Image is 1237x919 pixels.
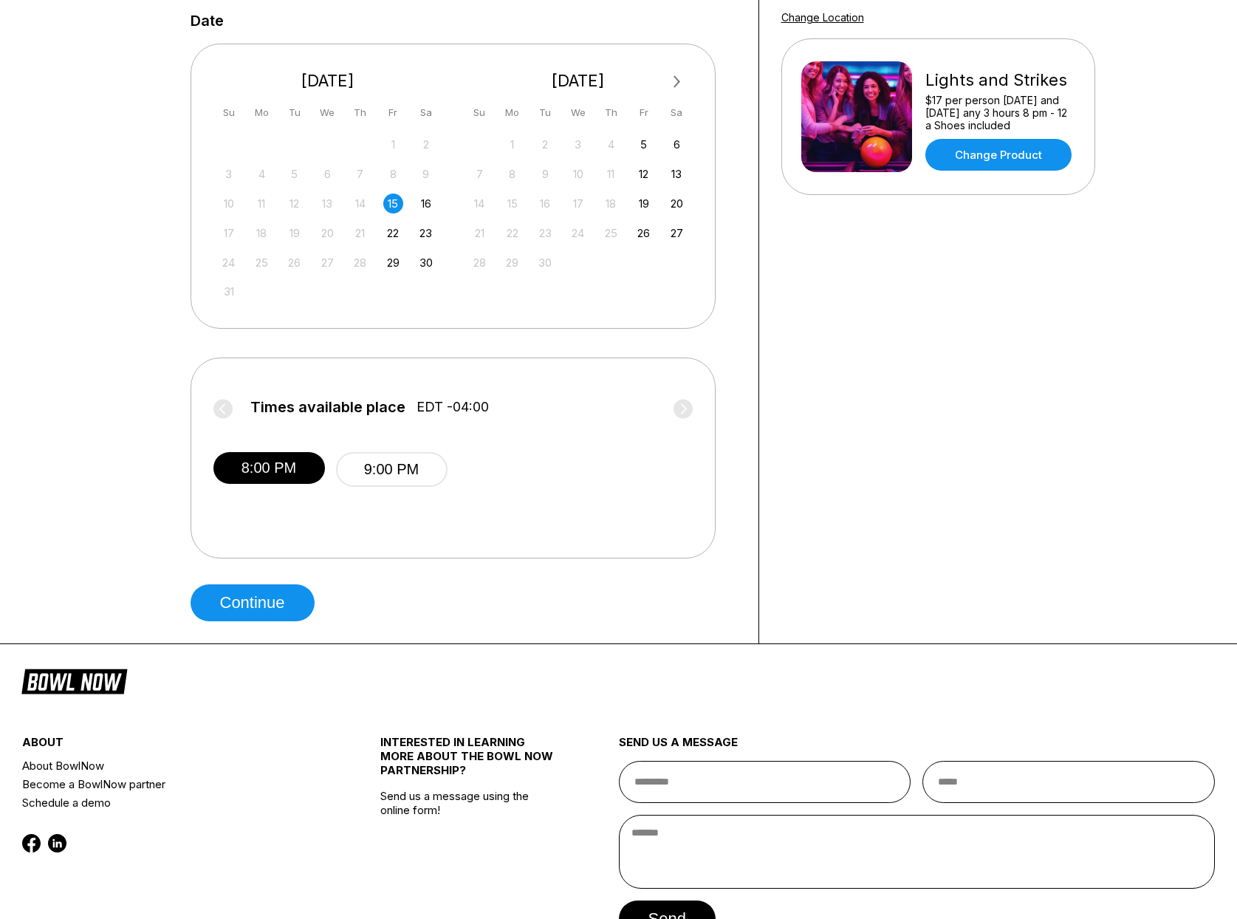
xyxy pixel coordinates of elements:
button: 8:00 PM [213,452,325,484]
div: Not available Wednesday, September 17th, 2025 [568,194,588,213]
div: Not available Tuesday, September 16th, 2025 [535,194,555,213]
div: Not available Tuesday, September 9th, 2025 [535,164,555,184]
div: Choose Friday, September 5th, 2025 [634,134,654,154]
div: $17 per person [DATE] and [DATE] any 3 hours 8 pm - 12 a Shoes included [925,94,1075,131]
div: Not available Monday, September 29th, 2025 [502,253,522,273]
div: Not available Wednesday, August 6th, 2025 [318,164,337,184]
div: Not available Thursday, September 11th, 2025 [601,164,621,184]
div: Fr [634,103,654,123]
div: Not available Wednesday, September 3rd, 2025 [568,134,588,154]
div: We [318,103,337,123]
div: Choose Friday, August 22nd, 2025 [383,223,403,243]
div: [DATE] [464,71,693,91]
div: Lights and Strikes [925,70,1075,90]
div: Not available Monday, August 18th, 2025 [252,223,272,243]
button: 9:00 PM [336,452,448,487]
div: Not available Thursday, August 28th, 2025 [350,253,370,273]
div: Not available Sunday, August 31st, 2025 [219,281,239,301]
div: Not available Tuesday, August 12th, 2025 [284,194,304,213]
div: Choose Saturday, September 20th, 2025 [667,194,687,213]
div: Not available Tuesday, September 2nd, 2025 [535,134,555,154]
div: Sa [667,103,687,123]
img: Lights and Strikes [801,61,912,172]
label: Date [191,13,224,29]
div: Not available Sunday, August 3rd, 2025 [219,164,239,184]
div: Tu [535,103,555,123]
div: Choose Friday, September 19th, 2025 [634,194,654,213]
div: Choose Friday, August 29th, 2025 [383,253,403,273]
a: Change Location [781,11,864,24]
div: Not available Sunday, August 10th, 2025 [219,194,239,213]
div: Choose Saturday, September 27th, 2025 [667,223,687,243]
a: Become a BowlNow partner [22,775,321,793]
div: Not available Friday, August 8th, 2025 [383,164,403,184]
div: Th [350,103,370,123]
div: Not available Thursday, August 14th, 2025 [350,194,370,213]
div: Th [601,103,621,123]
span: EDT -04:00 [417,399,489,415]
div: Choose Saturday, August 30th, 2025 [416,253,436,273]
div: Not available Wednesday, August 20th, 2025 [318,223,337,243]
div: Not available Thursday, September 25th, 2025 [601,223,621,243]
a: About BowlNow [22,756,321,775]
div: Not available Wednesday, September 24th, 2025 [568,223,588,243]
div: Choose Saturday, August 16th, 2025 [416,194,436,213]
div: Su [470,103,490,123]
div: send us a message [619,735,1216,761]
div: Not available Monday, September 15th, 2025 [502,194,522,213]
span: Times available place [250,399,405,415]
div: Not available Saturday, August 9th, 2025 [416,164,436,184]
div: Not available Thursday, September 4th, 2025 [601,134,621,154]
a: Change Product [925,139,1072,171]
div: Not available Monday, September 22nd, 2025 [502,223,522,243]
div: Sa [416,103,436,123]
div: Not available Sunday, September 7th, 2025 [470,164,490,184]
div: Not available Thursday, August 7th, 2025 [350,164,370,184]
div: Not available Tuesday, September 30th, 2025 [535,253,555,273]
div: Not available Thursday, August 21st, 2025 [350,223,370,243]
div: Not available Sunday, September 28th, 2025 [470,253,490,273]
button: Next Month [665,70,689,94]
div: Not available Monday, August 25th, 2025 [252,253,272,273]
div: [DATE] [213,71,442,91]
div: We [568,103,588,123]
div: Choose Saturday, September 6th, 2025 [667,134,687,154]
div: Choose Friday, September 26th, 2025 [634,223,654,243]
div: Not available Sunday, August 17th, 2025 [219,223,239,243]
div: Not available Sunday, September 21st, 2025 [470,223,490,243]
div: Fr [383,103,403,123]
div: Tu [284,103,304,123]
button: Continue [191,584,315,621]
a: Schedule a demo [22,793,321,812]
div: Choose Saturday, September 13th, 2025 [667,164,687,184]
div: Not available Tuesday, August 26th, 2025 [284,253,304,273]
div: Choose Saturday, August 23rd, 2025 [416,223,436,243]
div: Not available Monday, September 8th, 2025 [502,164,522,184]
div: Not available Monday, August 11th, 2025 [252,194,272,213]
div: Choose Friday, August 15th, 2025 [383,194,403,213]
div: Not available Wednesday, August 27th, 2025 [318,253,337,273]
div: month 2025-09 [467,133,689,273]
div: Not available Monday, September 1st, 2025 [502,134,522,154]
div: Not available Friday, August 1st, 2025 [383,134,403,154]
div: Su [219,103,239,123]
div: Not available Tuesday, September 23rd, 2025 [535,223,555,243]
div: Mo [502,103,522,123]
div: INTERESTED IN LEARNING MORE ABOUT THE BOWL NOW PARTNERSHIP? [380,735,559,789]
div: Mo [252,103,272,123]
div: Not available Sunday, September 14th, 2025 [470,194,490,213]
div: Not available Wednesday, August 13th, 2025 [318,194,337,213]
div: Not available Monday, August 4th, 2025 [252,164,272,184]
div: month 2025-08 [217,133,439,302]
div: Not available Sunday, August 24th, 2025 [219,253,239,273]
div: about [22,735,321,756]
div: Not available Thursday, September 18th, 2025 [601,194,621,213]
div: Not available Tuesday, August 5th, 2025 [284,164,304,184]
div: Not available Wednesday, September 10th, 2025 [568,164,588,184]
div: Not available Saturday, August 2nd, 2025 [416,134,436,154]
div: Choose Friday, September 12th, 2025 [634,164,654,184]
div: Not available Tuesday, August 19th, 2025 [284,223,304,243]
